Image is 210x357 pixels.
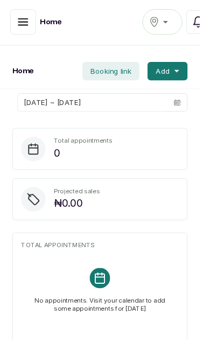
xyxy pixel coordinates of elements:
[13,69,36,80] h1: Home
[155,65,197,85] button: Add
[57,144,118,152] p: Total appointments
[183,104,190,111] svg: calendar
[57,152,118,170] p: 0
[57,197,105,205] p: Projected sales
[42,18,65,29] h1: Home
[57,205,105,222] p: ₦0.00
[87,65,146,85] button: Booking link
[22,254,188,262] p: TOTAL APPOINTMENTS
[164,69,179,80] span: Add
[95,69,138,80] span: Booking link
[35,303,175,329] p: No appointments. Visit your calendar to add some appointments for [DATE]
[19,99,176,117] input: Select date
